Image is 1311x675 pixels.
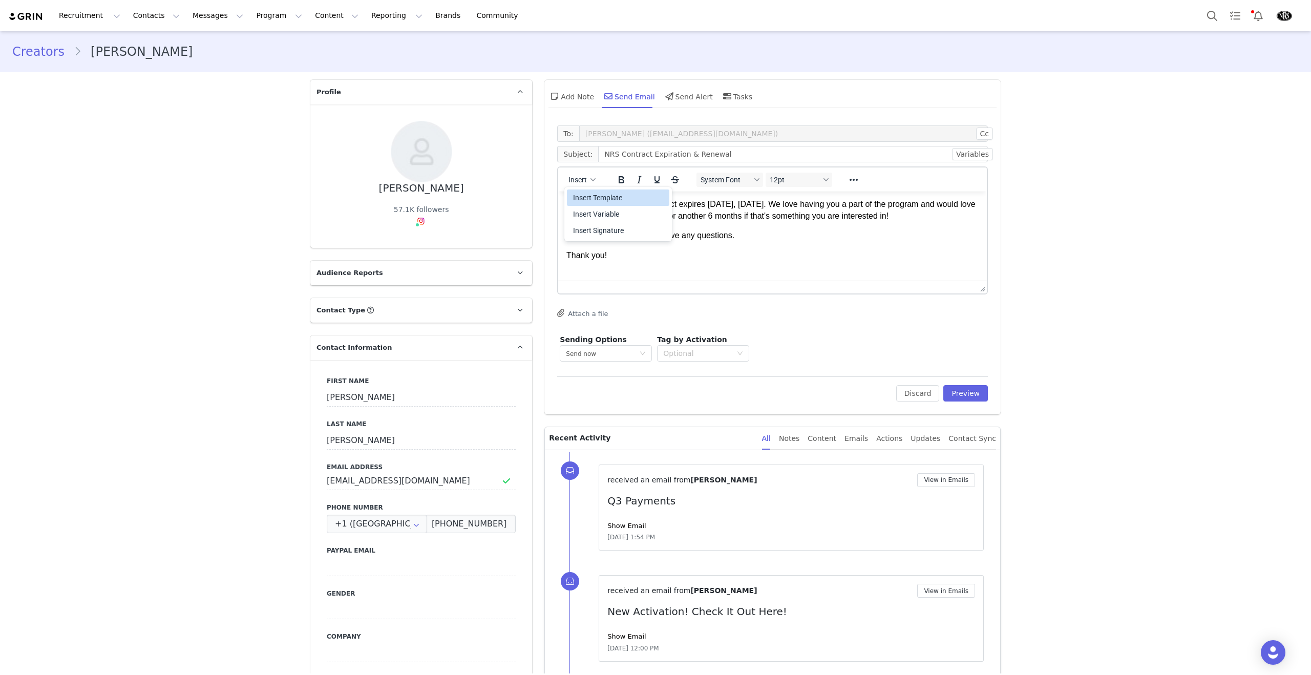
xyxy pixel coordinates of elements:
button: Insert [564,173,600,187]
label: First Name [327,376,516,386]
a: Brands [429,4,470,27]
span: Audience Reports [316,268,383,278]
span: 12pt [770,176,820,184]
p: Recent Activity [549,427,753,450]
div: Tasks [721,84,753,109]
button: Italic [630,173,648,187]
div: Optional [663,348,732,358]
div: All [762,427,771,450]
input: Country [327,515,427,533]
span: Tag by Activation [657,335,727,344]
span: received an email from [607,476,690,484]
button: Cc [976,128,993,140]
p: Thank you! [8,58,420,70]
button: Notifications [1247,4,1270,27]
a: Community [471,4,529,27]
label: Gender [327,589,516,598]
span: [DATE] 12:00 PM [607,644,659,653]
div: Updates [911,427,940,450]
button: Profile [1270,8,1303,24]
div: Add Note [548,84,594,109]
a: Show Email [607,632,646,640]
a: Tasks [1224,4,1246,27]
span: Subject: [557,146,598,162]
div: Insert Variable [573,208,665,220]
button: Fonts [696,173,763,187]
span: Insert [569,176,587,184]
div: Insert Signature [567,222,669,239]
span: received an email from [607,586,690,595]
span: [PERSON_NAME] [690,476,757,484]
span: [DATE] 1:54 PM [607,533,655,542]
img: placeholder-contacts.jpg [391,121,452,182]
span: Contact Information [316,343,392,353]
input: (XXX) XXX-XXXX [427,515,516,533]
label: Phone Number [327,503,516,512]
span: To: [557,125,579,142]
button: Reveal or hide additional toolbar items [845,173,862,187]
span: System Font [701,176,751,184]
label: Last Name [327,419,516,429]
a: Show Email [607,522,646,530]
p: New Activation! Check It Out Here! [607,604,975,619]
i: icon: down [737,350,743,357]
img: grin logo [8,12,44,22]
img: 3b6f1d63-3463-4861-9c34-5ae6bc07c83f.png [1276,8,1293,24]
button: Contacts [127,4,186,27]
div: Open Intercom Messenger [1261,640,1285,665]
div: [PERSON_NAME] [379,182,464,194]
input: Add a subject line [598,146,988,162]
button: View in Emails [917,473,975,487]
p: I hope all is well! Your contract expires [DATE], [DATE]. We love having you a part of the progra... [8,7,420,30]
button: Bold [612,173,630,187]
input: Email Address [327,472,516,490]
div: Emails [844,427,868,450]
button: Strikethrough [666,173,684,187]
button: Reporting [365,4,429,27]
img: instagram.svg [417,217,425,225]
button: Variables [952,148,993,160]
span: Contact Type [316,305,365,315]
span: [PERSON_NAME] [690,586,757,595]
div: Send Alert [663,84,713,109]
div: Insert Variable [567,206,669,222]
button: Font sizes [766,173,832,187]
button: Program [250,4,308,27]
div: Content [808,427,836,450]
span: Sending Options [560,335,627,344]
div: Insert Template [573,192,665,204]
div: Actions [876,427,902,450]
div: Notes [779,427,799,450]
button: Recruitment [53,4,126,27]
button: Messages [186,4,249,27]
span: Send now [566,350,596,357]
p: Please let me know if you have any questions. [8,38,420,50]
button: Preview [943,385,988,402]
div: 57.1K followers [394,204,449,215]
iframe: Rich Text Area [558,192,987,281]
button: Attach a file [557,307,608,319]
a: Creators [12,43,74,61]
div: Press the Up and Down arrow keys to resize the editor. [976,281,987,293]
p: Q3 Payments [607,493,975,509]
div: United States [327,515,427,533]
button: Content [309,4,365,27]
label: Company [327,632,516,641]
span: Profile [316,87,341,97]
button: Underline [648,173,666,187]
label: Paypal Email [327,546,516,555]
div: Insert Signature [573,224,665,237]
i: icon: down [640,350,646,357]
div: Insert Template [567,189,669,206]
button: Search [1201,4,1223,27]
div: Send Email [602,84,655,109]
label: Email Address [327,462,516,472]
button: Discard [896,385,940,402]
button: View in Emails [917,584,975,598]
div: Contact Sync [948,427,996,450]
